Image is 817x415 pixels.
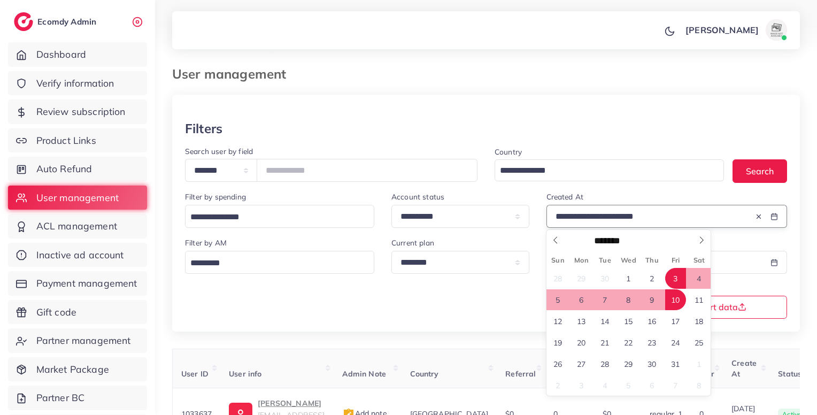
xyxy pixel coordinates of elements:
[642,268,662,289] span: October 2, 2025
[689,353,710,374] span: November 1, 2025
[36,363,109,376] span: Market Package
[37,17,99,27] h2: Ecomdy Admin
[185,146,253,157] label: Search user by field
[185,121,222,136] h3: Filters
[229,369,261,379] span: User info
[569,257,593,264] span: Mon
[595,375,615,396] span: November 4, 2025
[172,66,295,82] h3: User management
[548,289,568,310] span: October 5, 2025
[8,186,147,210] a: User management
[595,268,615,289] span: September 30, 2025
[640,257,664,264] span: Thu
[181,369,209,379] span: User ID
[571,289,592,310] span: October 6, 2025
[14,12,33,31] img: logo
[8,328,147,353] a: Partner management
[665,311,686,332] span: October 17, 2025
[665,332,686,353] span: October 24, 2025
[593,235,629,247] select: Month
[548,332,568,353] span: October 19, 2025
[642,332,662,353] span: October 23, 2025
[410,369,439,379] span: Country
[642,311,662,332] span: October 16, 2025
[391,191,444,202] label: Account status
[548,311,568,332] span: October 12, 2025
[618,289,639,310] span: October 8, 2025
[595,332,615,353] span: October 21, 2025
[733,159,787,182] button: Search
[185,205,374,228] div: Search for option
[642,353,662,374] span: October 30, 2025
[665,375,686,396] span: November 7, 2025
[36,248,124,262] span: Inactive ad account
[595,353,615,374] span: October 28, 2025
[8,128,147,153] a: Product Links
[571,332,592,353] span: October 20, 2025
[496,163,710,179] input: Search for option
[571,375,592,396] span: November 3, 2025
[618,311,639,332] span: October 15, 2025
[593,257,616,264] span: Tue
[8,99,147,124] a: Review subscription
[495,159,724,181] div: Search for option
[185,191,246,202] label: Filter by spending
[8,243,147,267] a: Inactive ad account
[14,12,99,31] a: logoEcomdy Admin
[548,353,568,374] span: October 26, 2025
[689,375,710,396] span: November 8, 2025
[342,369,387,379] span: Admin Note
[690,303,746,311] span: Export data
[36,334,131,348] span: Partner management
[36,391,85,405] span: Partner BC
[571,353,592,374] span: October 27, 2025
[595,311,615,332] span: October 14, 2025
[650,296,788,319] button: Export data
[618,332,639,353] span: October 22, 2025
[8,386,147,410] a: Partner BC
[571,268,592,289] span: September 29, 2025
[8,300,147,325] a: Gift code
[8,271,147,296] a: Payment management
[8,357,147,382] a: Market Package
[665,289,686,310] span: October 10, 2025
[495,147,522,157] label: Country
[36,48,86,62] span: Dashboard
[685,24,759,36] p: [PERSON_NAME]
[665,353,686,374] span: October 31, 2025
[642,375,662,396] span: November 6, 2025
[680,19,791,41] a: [PERSON_NAME]avatar
[36,162,93,176] span: Auto Refund
[505,369,536,379] span: Referral
[187,209,360,226] input: Search for option
[664,257,687,264] span: Fri
[665,268,686,289] span: October 3, 2025
[8,214,147,239] a: ACL management
[689,311,710,332] span: October 18, 2025
[36,219,117,233] span: ACL management
[731,358,757,379] span: Create At
[689,332,710,353] span: October 25, 2025
[36,191,119,205] span: User management
[185,237,227,248] label: Filter by AM
[185,251,374,274] div: Search for option
[8,42,147,67] a: Dashboard
[187,255,360,272] input: Search for option
[391,237,434,248] label: Current plan
[689,289,710,310] span: October 11, 2025
[548,375,568,396] span: November 2, 2025
[546,191,584,202] label: Created At
[595,289,615,310] span: October 7, 2025
[36,105,126,119] span: Review subscription
[36,76,114,90] span: Verify information
[687,257,711,264] span: Sat
[258,397,325,410] p: [PERSON_NAME]
[642,289,662,310] span: October 9, 2025
[618,268,639,289] span: October 1, 2025
[616,257,640,264] span: Wed
[766,19,787,41] img: avatar
[36,134,96,148] span: Product Links
[778,369,801,379] span: Status
[548,268,568,289] span: September 28, 2025
[618,375,639,396] span: November 5, 2025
